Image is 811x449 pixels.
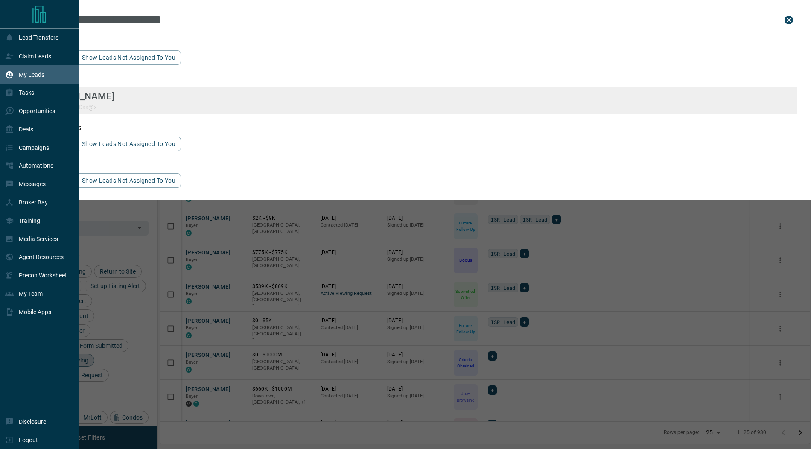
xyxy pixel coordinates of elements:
[76,50,181,65] button: show leads not assigned to you
[32,125,797,131] h3: phone matches
[32,161,797,168] h3: id matches
[76,137,181,151] button: show leads not assigned to you
[32,38,797,45] h3: name matches
[780,12,797,29] button: close search bar
[76,173,181,188] button: show leads not assigned to you
[32,75,797,82] h3: email matches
